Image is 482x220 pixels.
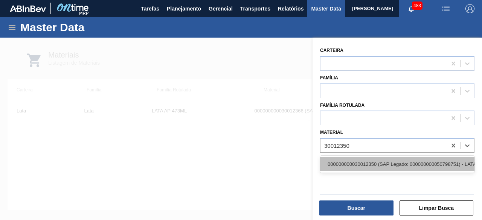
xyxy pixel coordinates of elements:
[320,130,343,135] label: Material
[10,5,46,12] img: TNhmsLtSVTkK8tSr43FrP2fwEKptu5GPRR3wAAAABJRU5ErkJggg==
[278,4,304,13] span: Relatórios
[412,2,423,10] span: 483
[311,4,341,13] span: Master Data
[167,4,201,13] span: Planejamento
[441,4,450,13] img: userActions
[240,4,270,13] span: Transportes
[400,200,474,215] button: Limpar Busca
[141,4,159,13] span: Tarefas
[320,75,338,80] label: Família
[399,3,423,14] button: Notificações
[209,4,233,13] span: Gerencial
[320,157,474,171] div: 000000000030012350 (SAP Legado: 000000000050798751) - LATA AL. 350ML BUD SLK 429
[20,23,154,32] h1: Master Data
[319,200,394,215] button: Buscar
[320,103,365,108] label: Família Rotulada
[465,4,474,13] img: Logout
[320,48,343,53] label: Carteira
